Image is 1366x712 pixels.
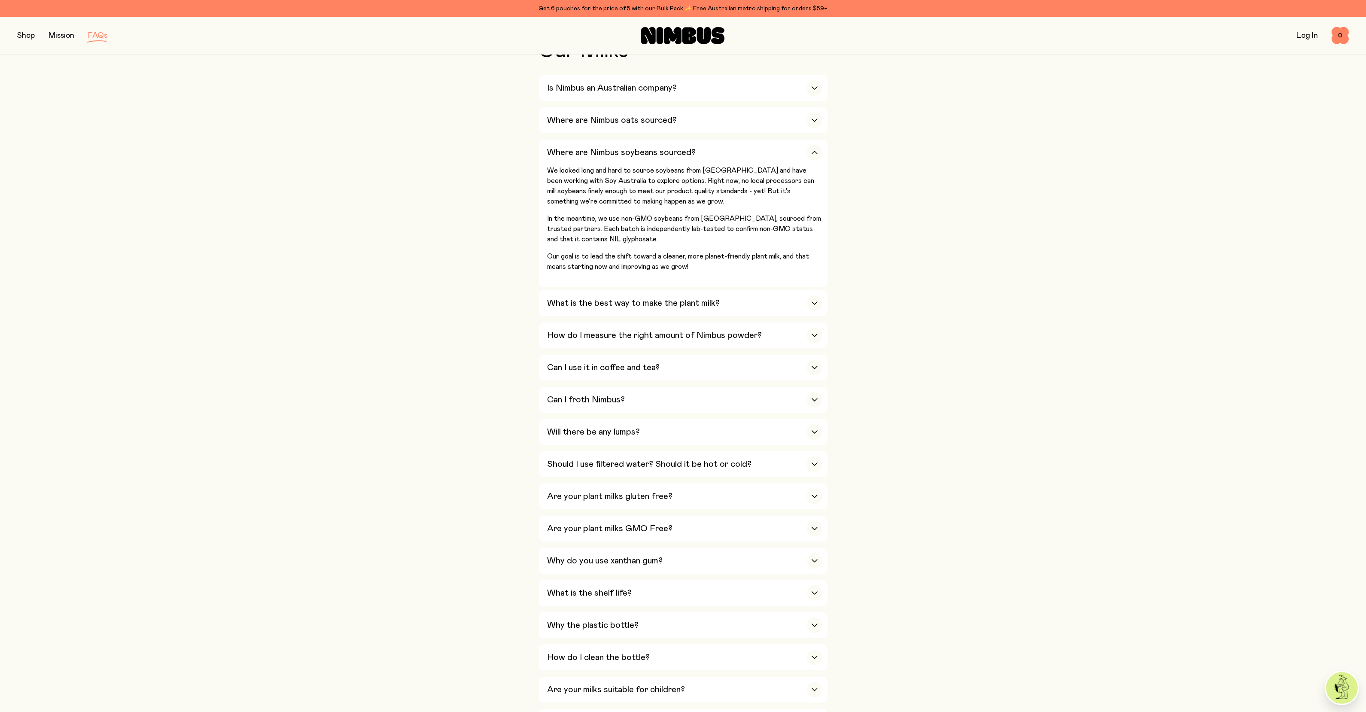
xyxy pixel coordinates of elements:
button: Why the plastic bottle? [539,612,828,638]
div: Get 6 pouches for the price of 5 with our Bulk Pack ✨ Free Australian metro shipping for orders $59+ [17,3,1349,14]
button: Are your plant milks gluten free? [539,484,828,509]
h3: Is Nimbus an Australian company? [548,83,677,93]
h3: How do I clean the bottle? [548,652,650,663]
h3: Are your plant milks GMO Free? [548,523,673,534]
p: Our goal is to lead the shift toward a cleaner, more planet-friendly plant milk, and that means s... [548,251,822,272]
button: Are your milks suitable for children? [539,677,828,703]
h3: Can I use it in coffee and tea? [548,362,660,373]
img: agent [1326,672,1358,704]
h3: What is the shelf life? [548,588,632,598]
h3: Where are Nimbus oats sourced? [548,115,677,125]
p: In the meantime, we use non-GMO soybeans from [GEOGRAPHIC_DATA], sourced from trusted partners. E... [548,213,822,244]
button: Are your plant milks GMO Free? [539,516,828,542]
button: Can I froth Nimbus? [539,387,828,413]
button: Where are Nimbus oats sourced? [539,107,828,133]
button: 0 [1332,27,1349,44]
h3: Will there be any lumps? [548,427,640,437]
button: What is the shelf life? [539,580,828,606]
h3: Can I froth Nimbus? [548,395,625,405]
a: Mission [49,32,74,40]
button: How do I clean the bottle? [539,645,828,670]
a: Log In [1296,32,1318,40]
h3: Where are Nimbus soybeans sourced? [548,147,696,158]
button: Should I use filtered water? Should it be hot or cold? [539,451,828,477]
button: Can I use it in coffee and tea? [539,355,828,380]
h3: Are your milks suitable for children? [548,685,685,695]
h3: How do I measure the right amount of Nimbus powder? [548,330,762,341]
button: Why do you use xanthan gum? [539,548,828,574]
p: We looked long and hard to source soybeans from [GEOGRAPHIC_DATA] and have been working with Soy ... [548,165,822,207]
h3: Why the plastic bottle? [548,620,639,630]
button: What is the best way to make the plant milk? [539,290,828,316]
button: How do I measure the right amount of Nimbus powder? [539,323,828,348]
h3: Why do you use xanthan gum? [548,556,663,566]
h3: What is the best way to make the plant milk? [548,298,720,308]
button: Where are Nimbus soybeans sourced?We looked long and hard to source soybeans from [GEOGRAPHIC_DAT... [539,140,828,287]
h3: Are your plant milks gluten free? [548,491,673,502]
button: Is Nimbus an Australian company? [539,75,828,101]
a: FAQs [88,32,107,40]
h3: Should I use filtered water? Should it be hot or cold? [548,459,752,469]
button: Will there be any lumps? [539,419,828,445]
